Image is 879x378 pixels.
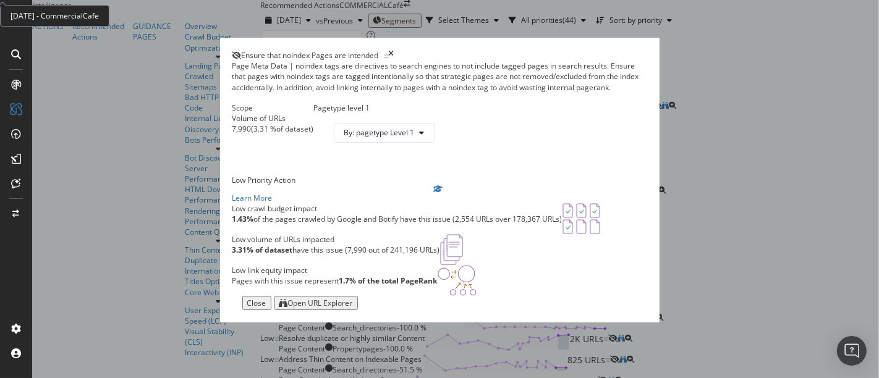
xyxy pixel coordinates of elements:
[232,203,563,214] div: Low crawl budget impact
[232,185,647,203] a: Learn More
[232,61,288,71] span: Page Meta Data
[242,50,379,61] span: Ensure that noindex Pages are intended
[563,203,600,234] img: AY0oso9MOvYAAAAASUVORK5CYII=
[288,298,353,308] div: Open URL Explorer
[232,234,440,245] div: Low volume of URLs impacted
[232,214,254,224] strong: 1.43%
[232,52,242,59] div: eye-slash
[384,54,389,58] img: Equal
[339,275,438,286] strong: 1.7% of the total PageRank
[220,38,660,322] div: modal
[232,103,314,113] div: Scope
[232,175,296,185] span: Low Priority Action
[232,193,647,203] div: Learn More
[252,124,314,134] div: ( 3.31 % of dataset )
[232,124,252,134] div: 7,990
[32,32,136,42] div: Domain: [DOMAIN_NAME]
[232,214,563,224] p: of the pages crawled by Google and Botify have this issue (2,554 URLs over 178,367 URLs)
[232,245,293,255] strong: 3.31% of dataset
[20,32,30,42] img: website_grey.svg
[440,234,463,265] img: e5DMFwAAAABJRU5ErkJggg==
[232,275,438,286] p: Pages with this issue represent
[123,72,133,82] img: tab_keywords_by_traffic_grey.svg
[33,72,43,82] img: tab_domain_overview_orange.svg
[232,265,438,275] div: Low link equity impact
[20,20,30,30] img: logo_orange.svg
[438,265,477,296] img: DDxVyA23.png
[247,298,266,308] div: Close
[334,123,435,143] button: By: pagetype Level 1
[232,61,647,92] div: noindex tags are directives to search engines to not include tagged pages in search results. Ensu...
[314,103,445,113] div: Pagetype level 1
[389,50,394,61] div: times
[35,20,61,30] div: v 4.0.25
[242,296,271,310] button: Close
[232,245,440,255] p: have this issue (7,990 out of 241,196 URLs)
[290,61,294,71] span: |
[47,73,111,81] div: Domain Overview
[274,296,358,310] button: Open URL Explorer
[137,73,208,81] div: Keywords by Traffic
[232,113,314,124] div: Volume of URLs
[837,336,867,366] div: Open Intercom Messenger
[344,127,415,138] span: By: pagetype Level 1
